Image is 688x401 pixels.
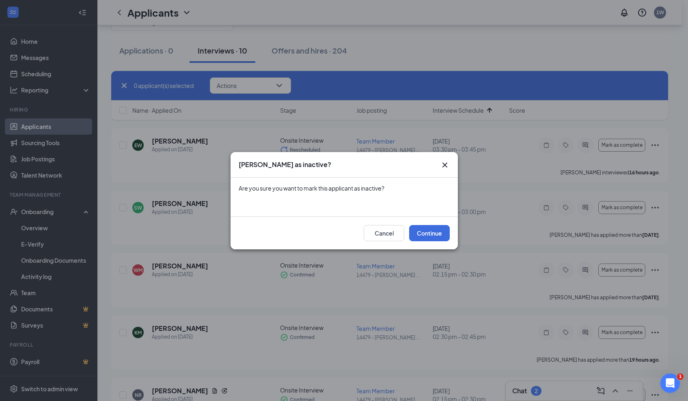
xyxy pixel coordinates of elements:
h3: [PERSON_NAME] as inactive? [239,160,331,169]
button: Close [440,160,450,170]
svg: Cross [440,160,450,170]
span: 1 [677,373,684,380]
div: Are you sure you want to mark this applicant as inactive? [239,184,450,192]
button: Cancel [364,225,404,241]
button: Continue [409,225,450,241]
iframe: Intercom live chat [660,373,680,393]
